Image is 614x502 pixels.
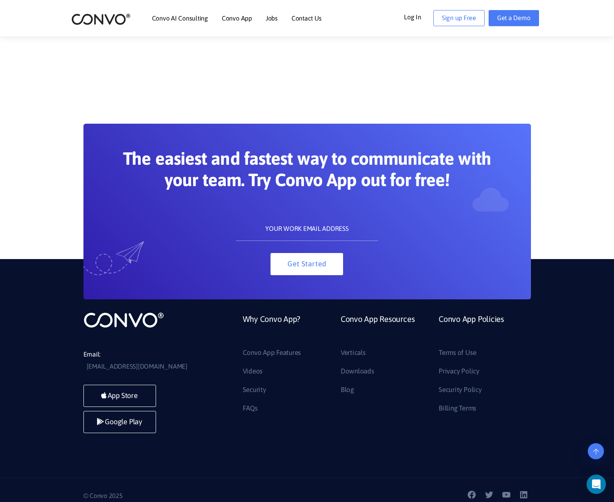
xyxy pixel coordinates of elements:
a: Why Convo App? [243,311,301,346]
a: Convo App [222,15,252,21]
a: Convo App Features [243,346,301,359]
a: Convo App Resources [341,311,414,346]
img: logo_not_found [83,311,164,328]
h2: The easiest and fastest way to communicate with your team. Try Convo App out for free! [122,148,493,197]
a: Terms of Use [439,346,476,359]
a: Verticals [341,346,366,359]
div: Open Intercom Messenger [587,475,606,494]
a: Billing Terms [439,402,476,415]
li: Email: [83,348,204,373]
a: Security [243,384,266,396]
a: [EMAIL_ADDRESS][DOMAIN_NAME] [87,361,187,373]
div: Footer [237,311,531,420]
a: Downloads [341,365,374,378]
a: FAQs [243,402,258,415]
a: Security Policy [439,384,481,396]
p: © Convo 2025 [83,490,301,502]
a: Videos [243,365,263,378]
a: Convo AI Consulting [152,15,208,21]
a: Get a Demo [489,10,539,26]
a: Convo App Policies [439,311,504,346]
a: Privacy Policy [439,365,479,378]
a: App Store [83,385,156,407]
a: Sign up Free [433,10,485,26]
img: logo_2.png [71,13,131,25]
a: Jobs [266,15,278,21]
a: Contact Us [291,15,322,21]
a: Blog [341,384,354,396]
button: Get Started [271,253,343,275]
a: Log In [404,10,433,23]
input: YOUR WORK EMAIL ADDRESS [236,217,378,241]
a: Google Play [83,411,156,433]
